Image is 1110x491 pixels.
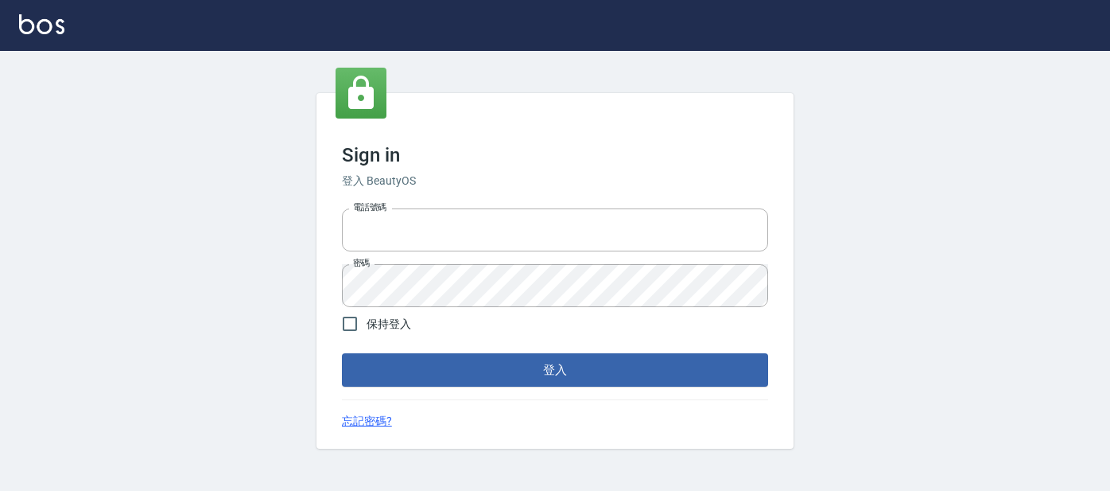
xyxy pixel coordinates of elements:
[353,257,370,269] label: 密碼
[353,201,386,213] label: 電話號碼
[342,173,768,189] h6: 登入 BeautyOS
[342,353,768,387] button: 登入
[342,413,392,430] a: 忘記密碼?
[367,316,411,333] span: 保持登入
[19,14,64,34] img: Logo
[342,144,768,166] h3: Sign in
